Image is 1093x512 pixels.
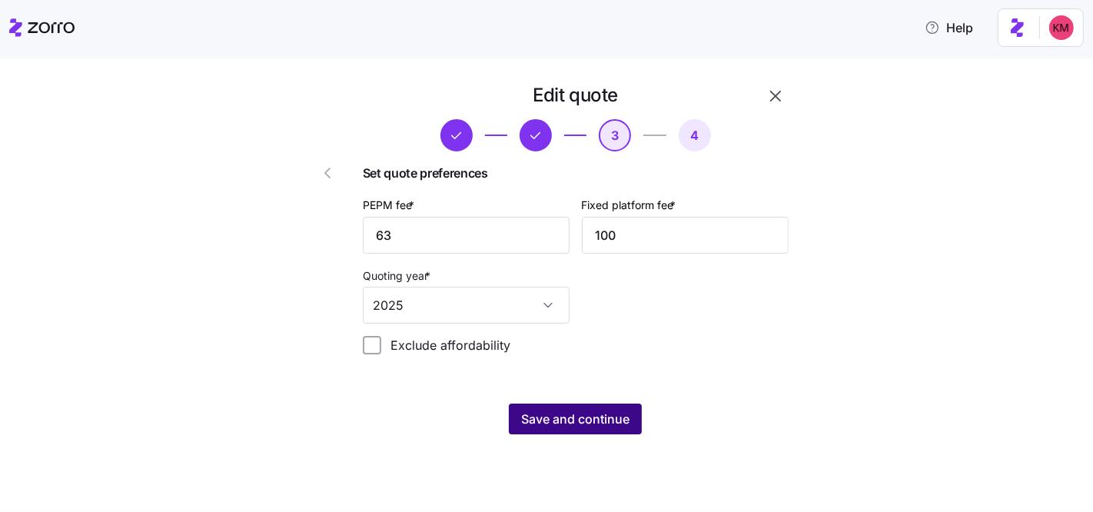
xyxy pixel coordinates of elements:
input: Quoting year $ [363,287,570,324]
button: 3 [599,119,631,151]
button: 4 [679,119,711,151]
span: Save and continue [521,410,630,428]
span: Help [925,18,973,37]
button: Help [912,12,985,43]
label: Quoting year [363,268,434,284]
input: Fixed platform fee $ [582,217,789,254]
h1: Edit quote [533,83,618,107]
button: Save and continue [509,404,642,434]
label: Fixed platform fee [582,197,679,214]
input: PEPM $ [363,217,570,254]
label: Exclude affordability [381,336,510,354]
label: PEPM fee [363,197,417,214]
img: 8fbd33f679504da1795a6676107ffb9e [1049,15,1074,40]
span: Set quote preferences [363,164,789,183]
